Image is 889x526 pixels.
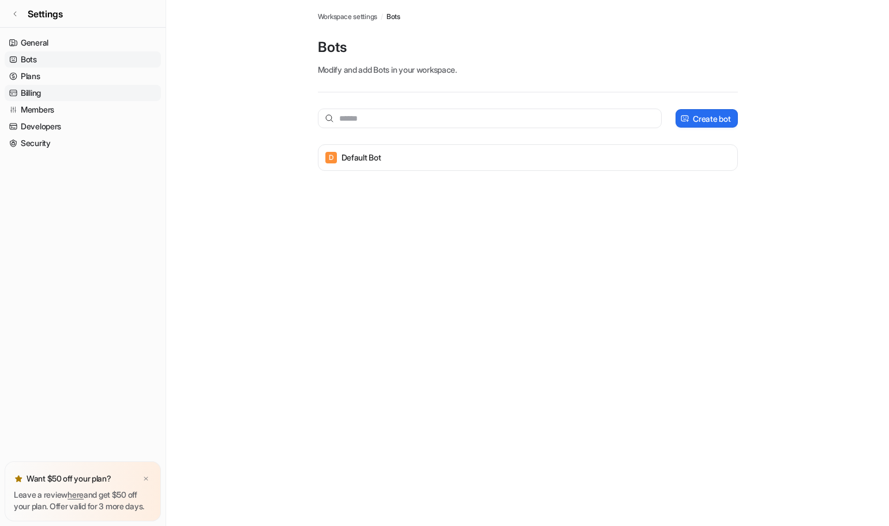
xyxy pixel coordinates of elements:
[28,7,63,21] span: Settings
[5,85,161,101] a: Billing
[14,489,152,512] p: Leave a review and get $50 off your plan. Offer valid for 3 more days.
[693,113,730,125] p: Create bot
[5,68,161,84] a: Plans
[676,109,737,128] button: Create bot
[318,64,738,76] p: Modify and add Bots in your workspace.
[27,473,111,484] p: Want $50 off your plan?
[680,114,689,123] img: create
[5,35,161,51] a: General
[14,474,23,483] img: star
[5,118,161,135] a: Developers
[67,490,84,499] a: here
[318,38,738,57] p: Bots
[142,475,149,483] img: x
[325,152,337,163] span: D
[5,135,161,151] a: Security
[387,12,400,22] a: Bots
[342,152,381,163] p: Default Bot
[381,12,383,22] span: /
[5,102,161,118] a: Members
[318,12,378,22] a: Workspace settings
[5,51,161,68] a: Bots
